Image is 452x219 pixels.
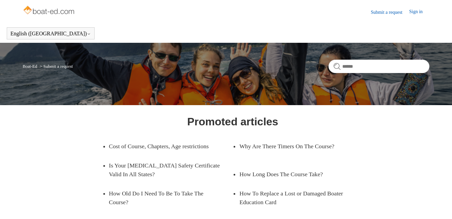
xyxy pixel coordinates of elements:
button: English ([GEOGRAPHIC_DATA]) [10,31,91,37]
a: Is Your [MEDICAL_DATA] Safety Certificate Valid In All States? [109,156,233,184]
a: Why Are There Timers On The Course? [239,137,353,156]
a: How Long Does The Course Take? [239,165,353,184]
a: Submit a request [371,9,409,16]
a: Cost of Course, Chapters, Age restrictions [109,137,223,156]
li: Submit a request [38,64,73,69]
img: Boat-Ed Help Center home page [23,4,76,18]
input: Search [328,60,429,73]
h1: Promoted articles [187,114,278,130]
li: Boat-Ed [23,64,38,69]
a: Sign in [409,8,429,16]
a: How Old Do I Need To Be To Take The Course? [109,184,223,212]
a: Boat-Ed [23,64,37,69]
a: How To Replace a Lost or Damaged Boater Education Card [239,184,363,212]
